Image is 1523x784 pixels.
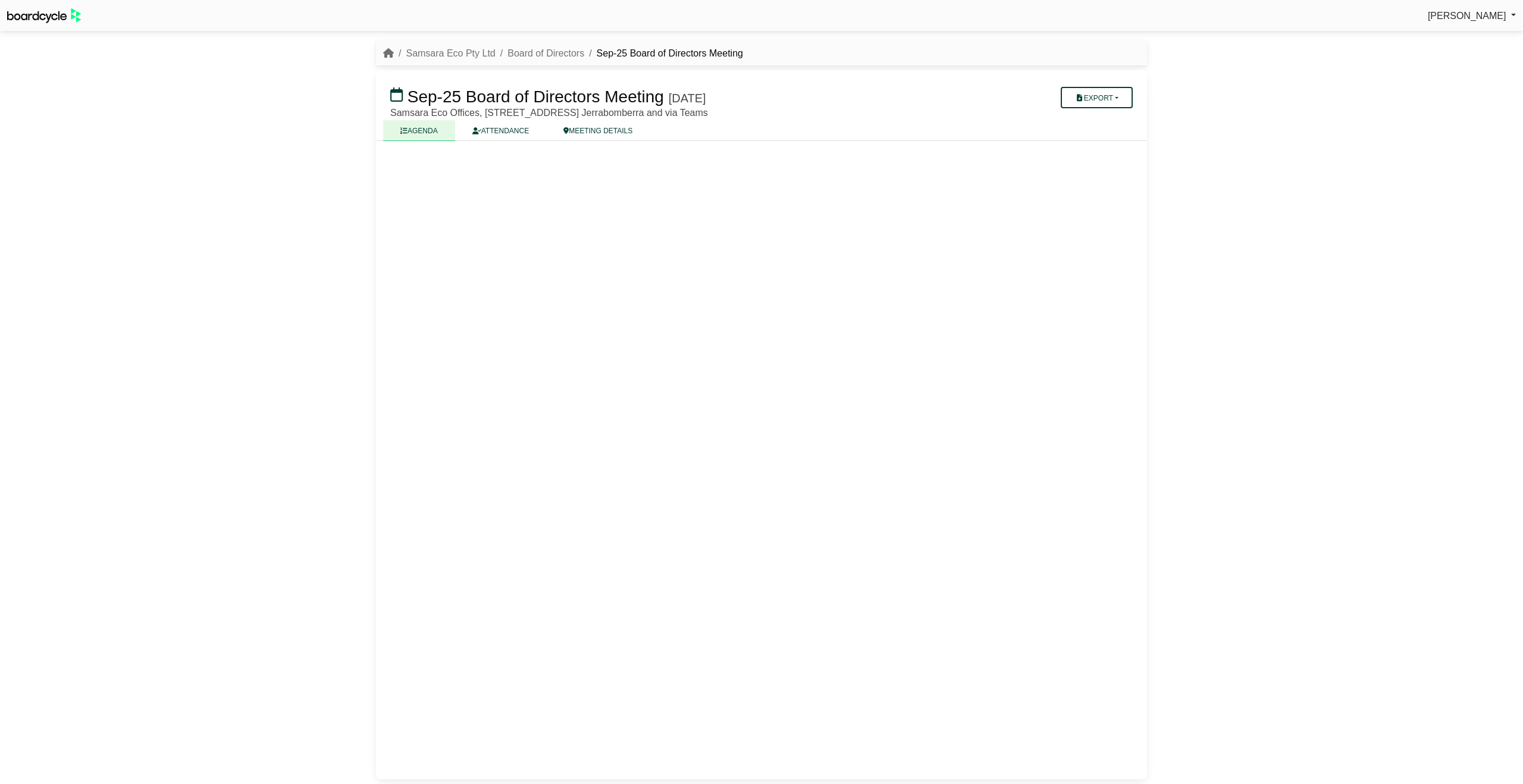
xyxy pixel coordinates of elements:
[408,87,664,106] span: Sep-25 Board of Directors Meeting
[406,48,495,58] a: Samsara Eco Pty Ltd
[390,108,708,118] span: Samsara Eco Offices, [STREET_ADDRESS] Jerrabomberra and via Teams
[7,8,81,23] img: BoardcycleBlackGreen-aaafeed430059cb809a45853b8cf6d952af9d84e6e89e1f1685b34bfd5cb7d64.svg
[383,120,455,141] a: AGENDA
[1061,87,1133,108] button: Export
[546,120,650,141] a: MEETING DETAILS
[455,120,546,141] a: ATTENDANCE
[669,91,706,105] div: [DATE]
[1428,11,1506,21] span: [PERSON_NAME]
[1428,8,1516,24] a: [PERSON_NAME]
[383,46,743,61] nav: breadcrumb
[584,46,743,61] li: Sep-25 Board of Directors Meeting
[507,48,584,58] a: Board of Directors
